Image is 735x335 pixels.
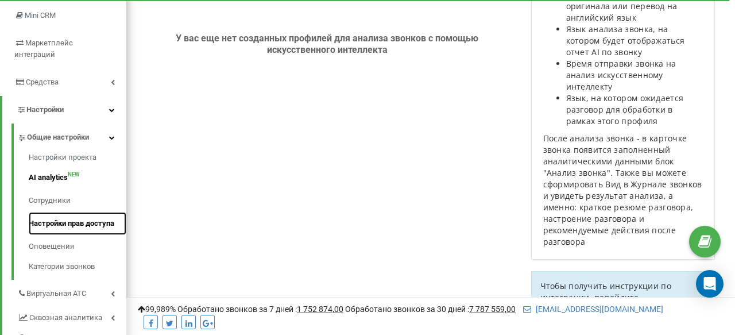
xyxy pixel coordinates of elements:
[17,304,126,328] a: Сквозная аналитика
[177,305,343,314] span: Обработано звонков за 7 дней :
[29,152,126,166] a: Настройки проекта
[14,38,73,59] span: Маркетплейс интеграций
[29,212,126,235] a: Настройки прав доступа
[29,189,126,212] a: Сотрудники
[17,280,126,304] a: Виртуальная АТС
[29,258,126,272] a: Категории звонков
[26,78,59,86] span: Средства
[2,96,126,124] a: Настройки
[29,312,102,324] span: Сквозная аналитика
[696,270,724,298] div: Open Intercom Messenger
[566,58,703,93] li: Время отправки звонка на анализ искусственному интеллекту
[26,105,64,114] span: Настройки
[523,305,663,314] a: [EMAIL_ADDRESS][DOMAIN_NAME]
[138,305,176,314] span: 99,989%
[26,288,86,299] span: Виртуальная АТС
[566,93,703,127] li: Язык, на котором ожидается разговор для обработки в рамках этого профиля
[566,24,703,58] li: Язык анализа звонка, на котором будет отображаться отчет AI по звонку
[17,124,126,148] a: Общие настройки
[27,132,89,143] span: Общие настройки
[469,305,516,314] u: 7 787 559,00
[543,133,703,248] p: После анализа звонка - в карточке звонка появится заполненный аналитическими данными блок "Анализ...
[29,235,126,258] a: Оповещения
[25,11,56,20] span: Mini CRM
[540,280,706,315] p: Чтобы получить инструкции по интеграции, перейдите [PERSON_NAME]
[297,305,343,314] u: 1 752 874,00
[29,166,126,189] a: AI analyticsNEW
[345,305,516,314] span: Обработано звонков за 30 дней :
